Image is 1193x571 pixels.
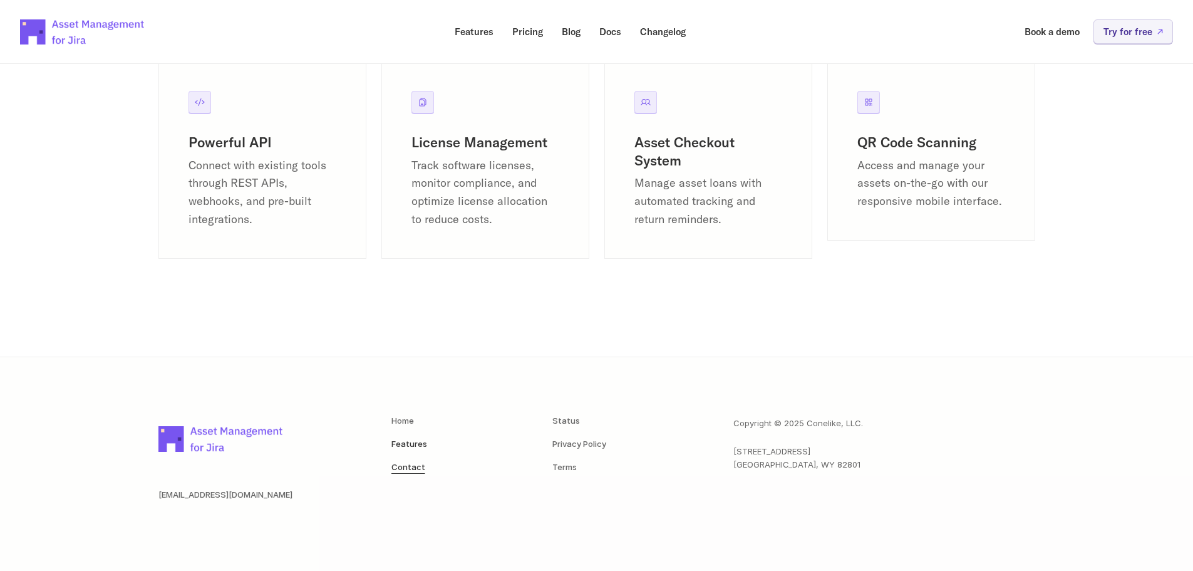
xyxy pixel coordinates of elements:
p: Access and manage your assets on-the-go with our responsive mobile interface. [857,157,1005,211]
p: Track software licenses, monitor compliance, and optimize license allocation to reduce costs. [411,157,559,229]
a: Try for free [1093,19,1173,44]
p: Book a demo [1025,27,1080,36]
p: Blog [562,27,581,36]
span: [GEOGRAPHIC_DATA], WY 82801 [733,459,860,469]
p: Manage asset loans with automated tracking and return reminders. [634,174,782,228]
h3: Powerful API [189,134,336,152]
p: Features [455,27,493,36]
a: Features [446,19,502,44]
h3: QR Code Scanning [857,134,1005,152]
a: Book a demo [1016,19,1088,44]
h3: Asset Checkout System [634,134,782,169]
a: [EMAIL_ADDRESS][DOMAIN_NAME] [158,490,292,500]
span: [STREET_ADDRESS] [733,446,810,456]
a: Privacy Policy [552,439,606,449]
p: Changelog [640,27,686,36]
a: Features [391,439,427,449]
a: Changelog [631,19,695,44]
p: Docs [599,27,621,36]
a: Status [552,416,580,426]
a: Blog [553,19,589,44]
p: Try for free [1103,27,1152,36]
a: Contact [391,462,425,472]
p: Copyright © 2025 Conelike, LLC. [733,417,863,430]
a: Terms [552,462,577,472]
p: Connect with existing tools through REST APIs, webhooks, and pre-built integrations. [189,157,336,229]
a: Docs [591,19,630,44]
h3: License Management [411,134,559,152]
a: Pricing [504,19,552,44]
a: Home [391,416,414,426]
p: Pricing [512,27,543,36]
